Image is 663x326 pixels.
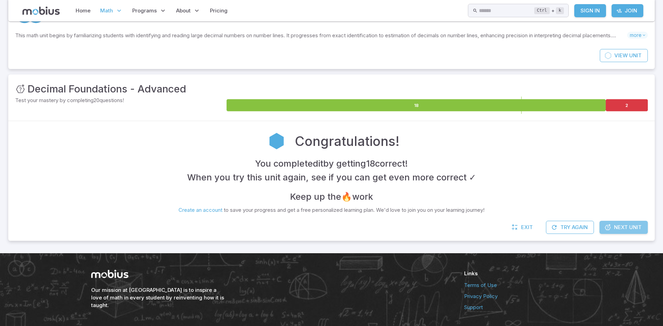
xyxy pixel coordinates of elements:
span: Exit [521,224,533,231]
a: ViewUnit [600,49,648,62]
span: About [176,7,191,14]
span: View [614,52,628,59]
a: Create an account [179,207,222,213]
span: Next Unit [614,224,642,231]
button: Try Again [546,221,594,234]
a: Support [464,304,572,311]
h4: You completed it by getting 18 correct ! [255,157,408,170]
p: to save your progress and get a free personalized learning plan. We'd love to join you on your le... [179,206,484,214]
a: Terms of Use [464,281,572,289]
div: + [534,7,564,15]
h4: When you try this unit again, see if you can get even more correct ✓ [187,170,476,184]
span: Math [100,7,113,14]
a: Join [612,4,643,17]
p: Test your mastery by completing 20 questions! [15,97,225,104]
a: Pricing [208,3,230,19]
a: Home [74,3,93,19]
a: Exit [508,221,538,234]
a: Next Unit [599,221,648,234]
a: Sign In [574,4,606,17]
h6: Links [464,270,572,277]
a: Privacy Policy [464,293,572,300]
kbd: k [556,7,564,14]
h3: Decimal Foundations - Advanced [28,81,186,97]
span: Unit [629,52,642,59]
h6: Our mission at [GEOGRAPHIC_DATA] is to inspire a love of math in every student by reinventing how... [91,286,226,309]
span: Programs [132,7,157,14]
h4: Keep up the 🔥 work [290,190,373,204]
kbd: Ctrl [534,7,550,14]
h2: Congratulations! [295,131,400,151]
p: This math unit begins by familiarizing students with identifying and reading large decimal number... [15,32,627,39]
